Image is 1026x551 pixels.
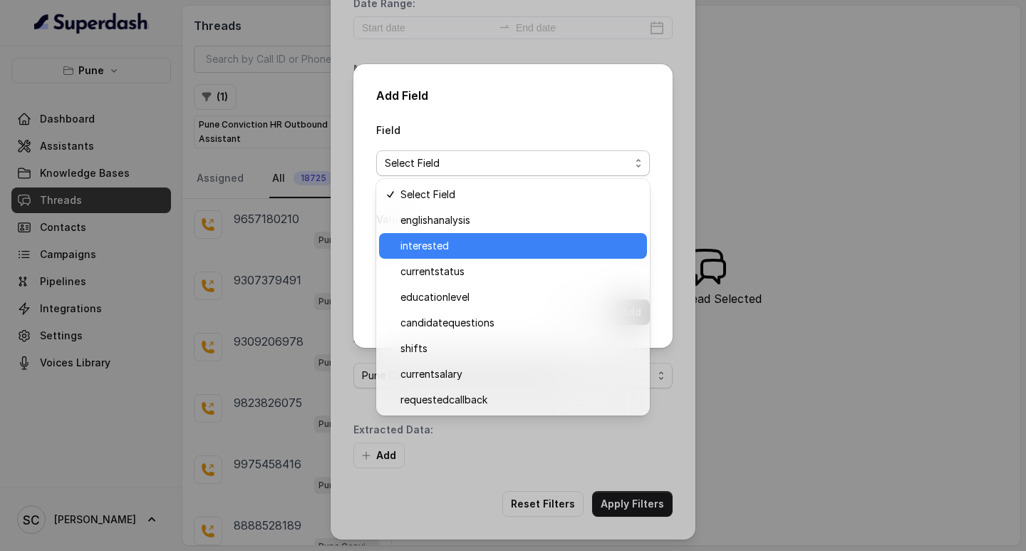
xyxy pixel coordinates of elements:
span: Select Field [385,155,630,172]
span: currentsalary [400,366,638,383]
span: candidatequestions [400,314,638,331]
span: Select Field [400,186,638,203]
span: currentstatus [400,263,638,280]
div: Select Field [376,179,650,416]
span: educationlevel [400,289,638,306]
span: interested [400,237,638,254]
button: Select Field [376,150,650,176]
span: englishanalysis [400,212,638,229]
span: shifts [400,340,638,357]
span: requestedcallback [400,391,638,408]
